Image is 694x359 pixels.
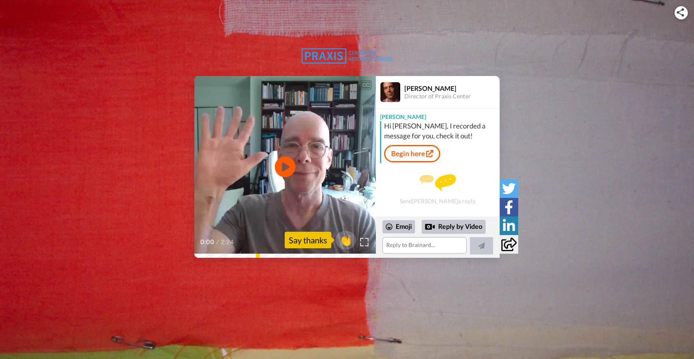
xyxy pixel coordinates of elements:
[420,174,456,191] img: message.svg
[361,81,371,89] div: CC
[335,233,356,247] span: 👏
[221,237,235,247] span: 2:24
[376,166,500,212] div: Send [PERSON_NAME] a reply.
[404,93,499,100] div: Director of Praxis Center
[376,109,500,121] div: [PERSON_NAME]
[200,237,215,247] span: 0:00
[360,238,368,246] img: Full screen
[382,220,415,233] div: Emoji
[335,231,356,250] button: 👏
[384,121,498,141] div: Hi [PERSON_NAME], I recorded a message for you, check it out!
[285,232,331,248] div: Say thanks
[425,222,435,232] div: Reply by Video
[404,84,499,92] div: [PERSON_NAME]
[216,237,219,247] span: /
[380,82,400,102] img: Profile Image
[677,8,684,17] img: ic_share.svg
[422,220,486,234] div: Reply by Video
[302,48,392,64] img: logo
[384,145,440,162] a: Begin here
